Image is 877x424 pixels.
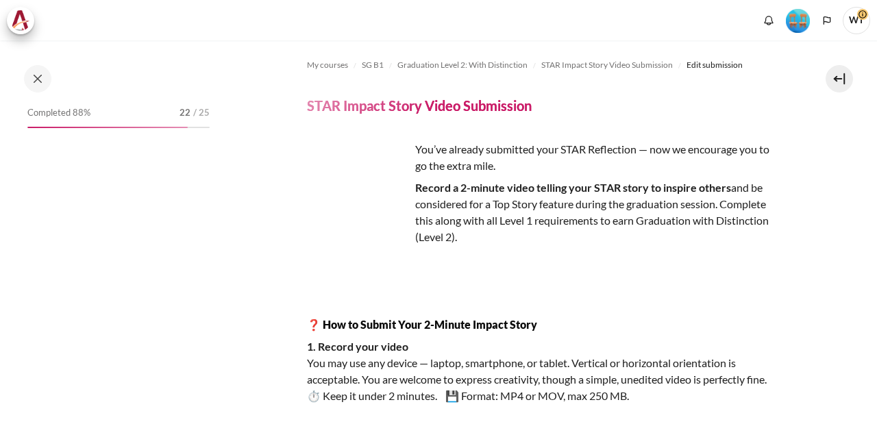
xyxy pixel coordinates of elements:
[307,54,780,76] nav: Navigation bar
[307,59,348,71] span: My courses
[193,106,210,120] span: / 25
[307,179,780,245] p: and be considered for a Top Story feature during the graduation session. Complete this along with...
[7,7,41,34] a: Architeck Architeck
[307,318,537,331] strong: ❓ How to Submit Your 2-Minute Impact Story
[541,57,673,73] a: STAR Impact Story Video Submission
[307,338,780,404] p: You may use any device — laptop, smartphone, or tablet. Vertical or horizontal orientation is acc...
[415,181,731,194] strong: Record a 2-minute video telling your STAR story to inspire others
[307,97,532,114] h4: STAR Impact Story Video Submission
[27,106,90,120] span: Completed 88%
[180,106,190,120] span: 22
[362,57,384,73] a: SG B1
[843,7,870,34] span: WT
[397,57,528,73] a: Graduation Level 2: With Distinction
[780,8,815,33] a: Level #4
[843,7,870,34] a: User menu
[11,10,30,31] img: Architeck
[362,59,384,71] span: SG B1
[27,127,188,128] div: 88%
[786,9,810,33] img: Level #4
[307,141,410,244] img: wsed
[307,141,780,174] p: You’ve already submitted your STAR Reflection — now we encourage you to go the extra mile.
[817,10,837,31] button: Languages
[687,59,743,71] span: Edit submission
[786,8,810,33] div: Level #4
[541,59,673,71] span: STAR Impact Story Video Submission
[307,340,408,353] strong: 1. Record your video
[758,10,779,31] div: Show notification window with no new notifications
[307,57,348,73] a: My courses
[397,59,528,71] span: Graduation Level 2: With Distinction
